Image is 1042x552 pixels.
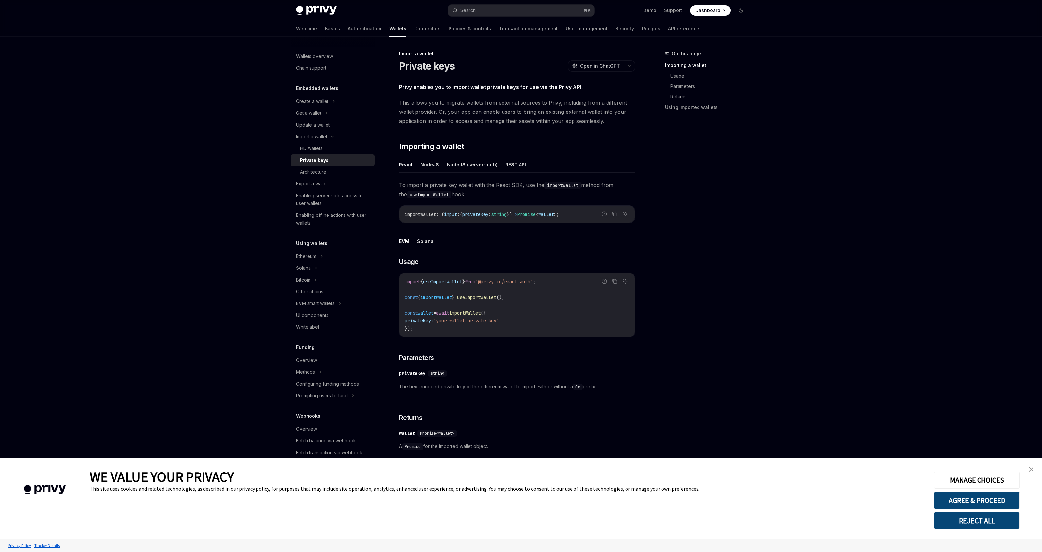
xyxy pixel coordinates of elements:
[399,413,423,422] span: Returns
[418,310,433,316] span: wallet
[291,62,375,74] a: Chain support
[296,264,311,272] div: Solana
[291,166,375,178] a: Architecture
[399,157,413,172] button: React
[291,178,375,190] a: Export a wallet
[399,141,464,152] span: Importing a wallet
[436,310,449,316] span: await
[291,354,375,366] a: Overview
[665,60,751,71] a: Importing a wallet
[405,294,418,300] span: const
[420,157,439,172] button: NodeJS
[414,21,441,37] a: Connectors
[296,133,327,141] div: Import a wallet
[418,294,420,300] span: {
[544,182,581,189] code: importWallet
[399,50,635,57] div: Import a wallet
[399,181,635,199] span: To import a private key wallet with the React SDK, use the method from the hook:
[405,318,433,324] span: privateKey:
[296,6,337,15] img: dark logo
[664,7,682,14] a: Support
[496,294,504,300] span: ();
[90,485,924,492] div: This site uses cookies and related technologies, as described in our privacy policy, for purposes...
[436,211,444,217] span: : (
[407,191,451,198] code: useImportWallet
[580,63,620,69] span: Open in ChatGPT
[291,143,375,154] a: HD wallets
[389,21,406,37] a: Wallets
[296,84,338,92] h5: Embedded wallets
[507,211,512,217] span: })
[296,356,317,364] div: Overview
[690,5,731,16] a: Dashboard
[296,121,330,129] div: Update a wallet
[444,211,457,217] span: input
[296,252,316,260] div: Ethereum
[1025,463,1038,476] a: close banner
[296,64,326,72] div: Chain support
[475,279,533,285] span: '@privy-io/react-auth'
[296,21,317,37] a: Welcome
[291,447,375,458] a: Fetch transaction via webhook
[665,102,751,112] a: Using imported wallets
[621,210,629,218] button: Ask AI
[610,210,619,218] button: Copy the contents from the code block
[300,168,326,176] div: Architecture
[33,540,61,551] a: Tracker Details
[499,21,558,37] a: Transaction management
[296,380,359,388] div: Configuring funding methods
[462,279,465,285] span: }
[405,279,420,285] span: import
[512,211,517,217] span: =>
[296,437,356,445] div: Fetch balance via webhook
[488,211,491,217] span: :
[460,7,479,14] div: Search...
[399,257,419,266] span: Usage
[296,180,328,188] div: Export a wallet
[554,211,556,217] span: >
[296,300,335,307] div: EVM smart wallets
[291,423,375,435] a: Overview
[296,449,362,457] div: Fetch transaction via webhook
[600,210,609,218] button: Report incorrect code
[296,97,328,105] div: Create a wallet
[399,442,635,450] span: A for the imported wallet object.
[457,211,460,217] span: :
[934,512,1020,529] button: REJECT ALL
[291,209,375,229] a: Enabling offline actions with user wallets
[566,21,608,37] a: User management
[433,310,436,316] span: =
[420,431,454,436] span: Promise<Wallet>
[643,7,656,14] a: Demo
[695,7,720,14] span: Dashboard
[465,279,475,285] span: from
[462,211,488,217] span: privateKey
[296,276,310,284] div: Bitcoin
[291,50,375,62] a: Wallets overview
[481,310,486,316] span: ({
[573,384,583,390] code: 0x
[621,277,629,285] button: Ask AI
[536,211,538,217] span: <
[296,323,319,331] div: Whitelabel
[672,50,701,58] span: On this page
[296,192,371,207] div: Enabling server-side access to user wallets
[600,277,609,285] button: Report incorrect code
[399,370,425,377] div: privateKey
[417,233,433,249] button: Solana
[296,412,320,420] h5: Webhooks
[291,119,375,131] a: Update a wallet
[296,368,315,376] div: Methods
[670,81,751,92] a: Parameters
[399,233,409,249] button: EVM
[7,540,33,551] a: Privacy Policy
[325,21,340,37] a: Basics
[291,190,375,209] a: Enabling server-side access to user wallets
[934,492,1020,509] button: AGREE & PROCEED
[405,310,418,316] span: const
[300,145,323,152] div: HD wallets
[399,383,635,390] span: The hex-encoded private key of the ethereum wallet to import, with or without a prefix.
[460,211,462,217] span: {
[296,343,315,351] h5: Funding
[405,326,413,332] span: });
